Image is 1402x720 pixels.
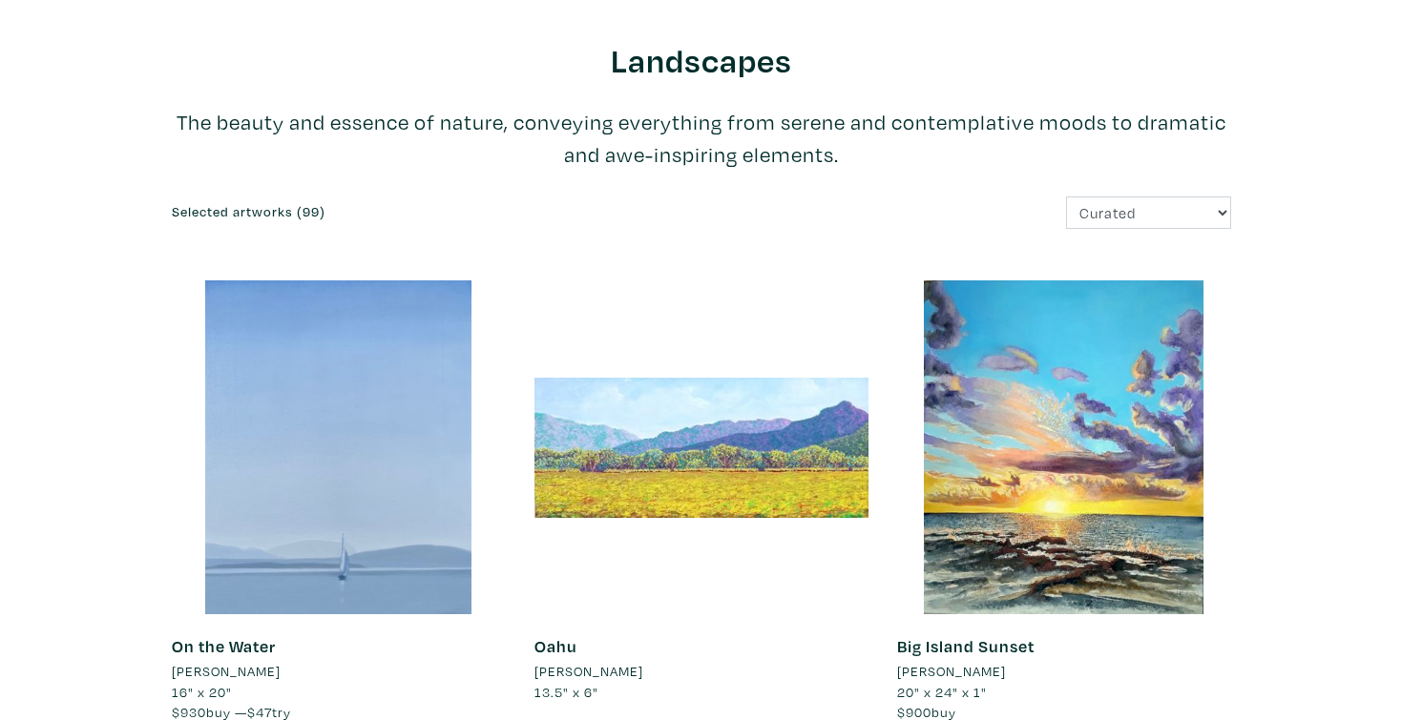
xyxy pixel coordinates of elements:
[534,683,598,701] span: 13.5" x 6"
[172,661,506,682] a: [PERSON_NAME]
[534,635,577,657] a: Oahu
[172,204,687,220] h6: Selected artworks (99)
[897,661,1231,682] a: [PERSON_NAME]
[534,661,643,682] li: [PERSON_NAME]
[172,635,276,657] a: On the Water
[897,661,1006,682] li: [PERSON_NAME]
[172,661,281,682] li: [PERSON_NAME]
[897,635,1035,657] a: Big Island Sunset
[172,683,232,701] span: 16" x 20"
[172,106,1231,171] p: The beauty and essence of nature, conveying everything from serene and contemplative moods to dra...
[534,661,868,682] a: [PERSON_NAME]
[897,683,987,701] span: 20" x 24" x 1"
[172,39,1231,80] h2: Landscapes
